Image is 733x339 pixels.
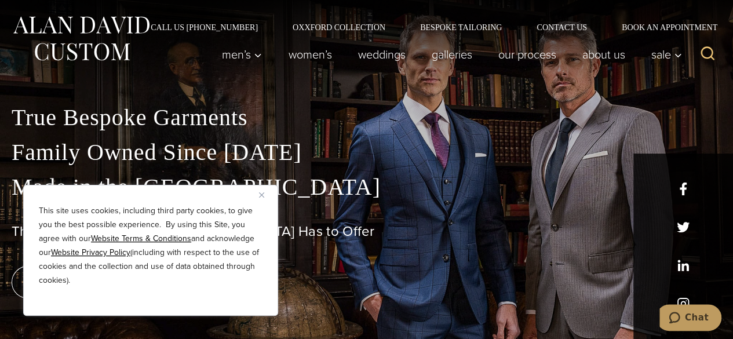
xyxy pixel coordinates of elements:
[209,43,688,66] nav: Primary Navigation
[275,43,345,66] a: Women’s
[485,43,569,66] a: Our Process
[12,223,721,240] h1: The Best Custom Suits [GEOGRAPHIC_DATA] Has to Offer
[12,13,151,64] img: Alan David Custom
[659,304,721,333] iframe: Opens a widget where you can chat to one of our agents
[133,23,275,31] a: Call Us [PHONE_NUMBER]
[209,43,275,66] button: Child menu of Men’s
[569,43,638,66] a: About Us
[12,100,721,205] p: True Bespoke Garments Family Owned Since [DATE] Made in the [GEOGRAPHIC_DATA]
[91,232,191,245] a: Website Terms & Conditions
[403,23,519,31] a: Bespoke Tailoring
[51,246,130,258] a: Website Privacy Policy
[604,23,721,31] a: Book an Appointment
[259,188,273,202] button: Close
[694,41,721,68] button: View Search Form
[638,43,688,66] button: Sale sub menu toggle
[345,43,418,66] a: weddings
[39,204,262,287] p: This site uses cookies, including third party cookies, to give you the best possible experience. ...
[275,23,403,31] a: Oxxford Collection
[519,23,604,31] a: Contact Us
[418,43,485,66] a: Galleries
[133,23,721,31] nav: Secondary Navigation
[259,192,264,198] img: Close
[12,266,174,298] a: book an appointment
